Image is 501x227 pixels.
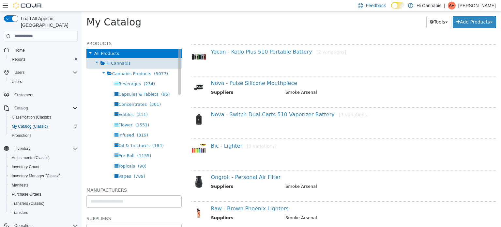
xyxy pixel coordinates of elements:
span: All Products [13,40,38,44]
span: (311) [55,101,66,105]
img: 150 [110,100,125,115]
a: Reports [9,56,28,63]
button: Inventory Count [7,162,80,171]
span: Purchase Orders [9,190,78,198]
span: Catalog [12,104,78,112]
button: Transfers [7,208,80,217]
span: Feedback [366,2,386,9]
button: Inventory [12,145,33,153]
a: Yocan - Kodo Plus 510 Portable Battery[2 variations] [129,37,265,43]
img: Cova [13,2,42,9]
span: (184) [71,132,82,137]
a: Purchase Orders [9,190,44,198]
span: Catalog [14,105,28,111]
span: Inventory Count [9,163,78,171]
span: Cannabis Products [30,60,69,65]
small: [3 variations] [257,101,287,106]
p: | [444,2,445,9]
span: Load All Apps in [GEOGRAPHIC_DATA] [18,15,78,28]
span: (789) [52,162,64,167]
button: Users [1,68,80,77]
a: Users [9,78,24,86]
p: [PERSON_NAME] [458,2,496,9]
button: My Catalog (Classic) [7,122,80,131]
a: Inventory Count [9,163,42,171]
td: Smoke Arsenal [199,203,408,211]
button: Inventory Manager (Classic) [7,171,80,181]
a: Ongrok - Personal Air Filter [129,163,199,169]
a: Promotions [9,132,34,139]
h5: Manufacturers [5,175,100,183]
span: Transfers [12,210,28,215]
p: Hi Cannabis [417,2,441,9]
a: Bic - Lighter[9 variations] [129,131,195,138]
span: (1551) [53,111,68,116]
img: 150 [110,194,125,209]
span: Manifests [9,181,78,189]
button: Transfers (Classic) [7,199,80,208]
span: Purchase Orders [12,192,41,197]
h5: Suppliers [5,203,100,211]
span: Transfers (Classic) [9,200,78,207]
span: Hi Cannabis [24,49,49,54]
span: Users [14,70,24,75]
button: Adjustments (Classic) [7,153,80,162]
a: Home [12,46,27,54]
a: Transfers (Classic) [9,200,47,207]
input: Dark Mode [391,2,405,9]
a: Raw - Brown Phoenix Lighters [129,194,207,200]
button: Customers [1,90,80,100]
a: Classification (Classic) [9,113,54,121]
a: Inventory Manager (Classic) [9,172,63,180]
a: Nova - Pulse Silicone Mouthpiece [129,69,216,75]
a: Manifests [9,181,31,189]
span: Flower [37,111,51,116]
span: Inventory Count [12,164,39,170]
a: Transfers [9,209,31,217]
a: Customers [12,91,36,99]
span: Customers [12,91,78,99]
span: Adjustments (Classic) [12,155,50,160]
button: Classification (Classic) [7,113,80,122]
span: My Catalog [5,5,60,16]
span: Customers [14,92,33,98]
small: [2 variations] [235,38,265,43]
button: Inventory [1,144,80,153]
button: Purchase Orders [7,190,80,199]
span: (90) [56,152,65,157]
span: Beverages [37,70,59,75]
button: Users [7,77,80,86]
span: Promotions [9,132,78,139]
span: Users [12,79,22,84]
span: Inventory [14,146,30,151]
span: Infused [37,121,53,126]
span: Inventory [12,145,78,153]
span: (96) [80,80,88,85]
span: Capsules & Tablets [37,80,77,85]
span: (234) [62,70,73,75]
img: 150 [110,38,125,52]
button: Catalog [12,104,30,112]
span: Classification (Classic) [12,115,51,120]
div: Amy Houle [448,2,456,9]
th: Suppliers [129,203,199,211]
span: My Catalog (Classic) [9,122,78,130]
img: 150 [110,163,125,178]
a: Adjustments (Classic) [9,154,52,162]
button: Tools [345,5,370,17]
span: Reports [9,56,78,63]
button: Home [1,45,80,55]
span: Manifests [12,183,28,188]
img: 150 [110,132,125,146]
span: Home [12,46,78,54]
td: Smoke Arsenal [199,78,408,86]
span: Classification (Classic) [9,113,78,121]
span: Pre-Roll [37,142,53,147]
td: Smoke Arsenal [199,172,408,180]
span: (1155) [55,142,69,147]
a: Nova - Switch Dual Carts 510 Vaporizer Battery[3 variations] [129,100,287,106]
a: My Catalog (Classic) [9,122,51,130]
button: Catalog [1,104,80,113]
span: Users [12,69,78,76]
